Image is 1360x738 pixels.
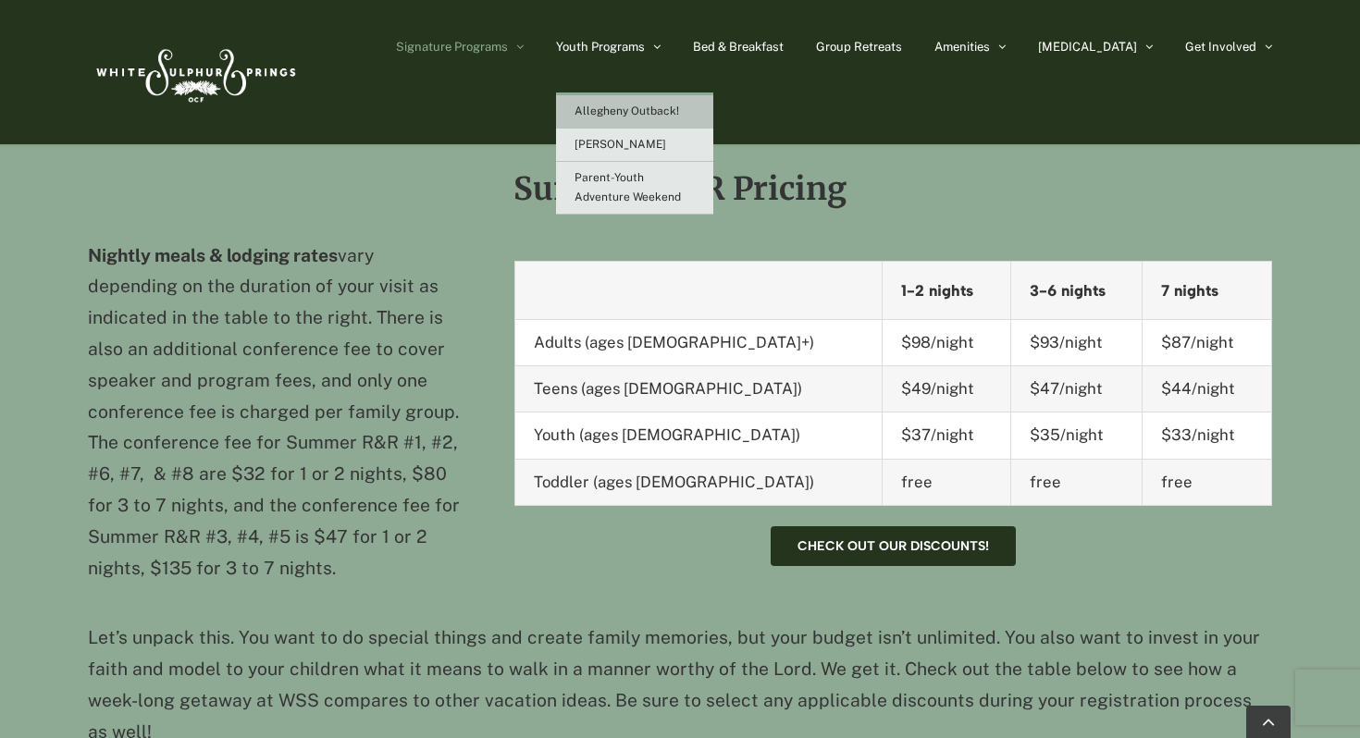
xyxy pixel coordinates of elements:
span: [MEDICAL_DATA] [1038,41,1137,53]
p: vary depending on the duration of your visit as indicated in the table to the right. There is als... [88,240,467,584]
td: free [883,459,1011,505]
td: $44/night [1143,365,1272,412]
td: Toddler (ages [DEMOGRAPHIC_DATA]) [514,459,883,505]
td: $33/night [1143,412,1272,459]
img: White Sulphur Springs Logo [88,29,301,116]
a: Check out our discounts! [771,526,1016,566]
strong: 1-2 nights [901,281,973,300]
td: $35/night [1010,412,1142,459]
span: Check out our discounts! [797,538,989,554]
span: Get Involved [1185,41,1256,53]
strong: Nightly meals & lodging rates [88,245,338,265]
td: $93/night [1010,319,1142,365]
td: $37/night [883,412,1011,459]
span: Amenities [934,41,990,53]
a: Parent-Youth Adventure Weekend [556,162,713,215]
td: $49/night [883,365,1011,412]
span: Youth Programs [556,41,645,53]
span: Bed & Breakfast [693,41,784,53]
a: Allegheny Outback! [556,95,713,129]
td: free [1143,459,1272,505]
td: $98/night [883,319,1011,365]
span: Allegheny Outback! [575,105,679,117]
td: $47/night [1010,365,1142,412]
strong: 7 nights [1161,281,1218,300]
td: free [1010,459,1142,505]
strong: Summer R&R Pricing [513,169,847,208]
td: $87/night [1143,319,1272,365]
td: Youth (ages [DEMOGRAPHIC_DATA]) [514,412,883,459]
a: [PERSON_NAME] [556,129,713,162]
span: Parent-Youth Adventure Weekend [575,171,681,203]
td: Teens (ages [DEMOGRAPHIC_DATA]) [514,365,883,412]
span: [PERSON_NAME] [575,138,666,151]
span: Signature Programs [396,41,508,53]
td: Adults (ages [DEMOGRAPHIC_DATA]+) [514,319,883,365]
strong: 3-6 nights [1030,281,1106,300]
span: Group Retreats [816,41,902,53]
